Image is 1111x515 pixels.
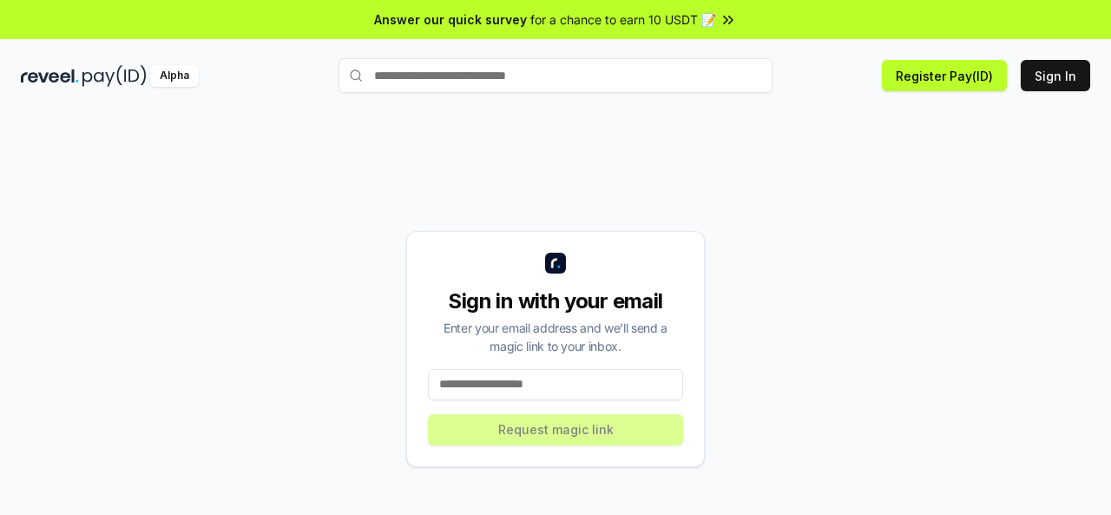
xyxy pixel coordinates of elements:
button: Sign In [1021,60,1090,91]
div: Alpha [150,65,199,87]
div: Enter your email address and we’ll send a magic link to your inbox. [428,319,683,355]
span: for a chance to earn 10 USDT 📝 [530,10,716,29]
span: Answer our quick survey [374,10,527,29]
button: Register Pay(ID) [882,60,1007,91]
img: reveel_dark [21,65,79,87]
div: Sign in with your email [428,287,683,315]
img: logo_small [545,253,566,274]
img: pay_id [82,65,147,87]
